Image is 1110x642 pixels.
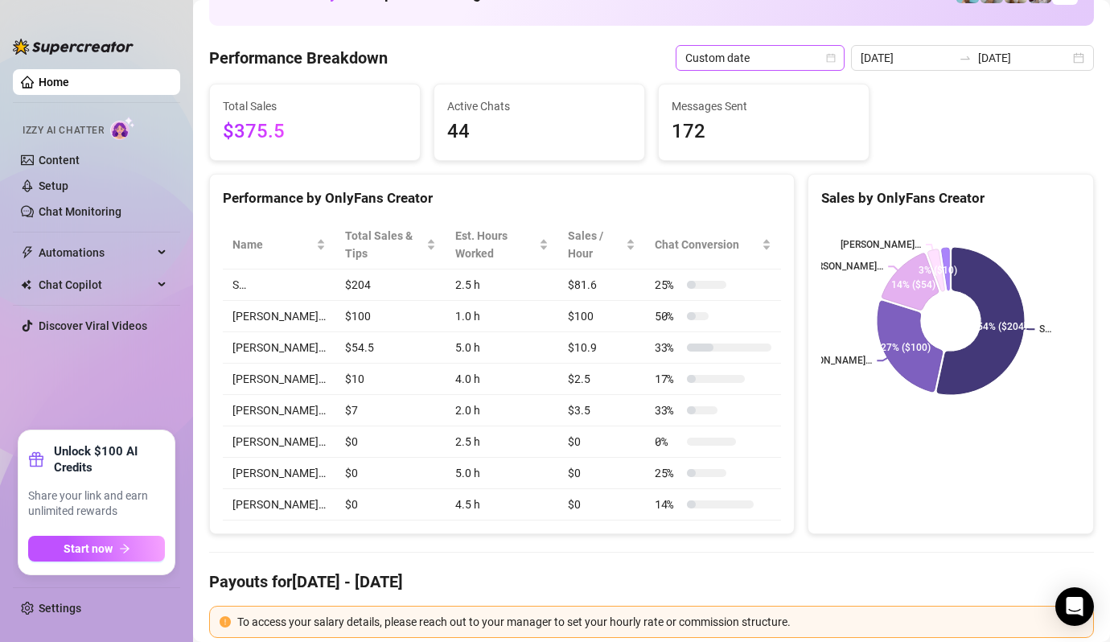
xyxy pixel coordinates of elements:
td: $100 [335,301,446,332]
a: Settings [39,602,81,615]
span: Name [232,236,313,253]
div: Open Intercom Messenger [1055,587,1094,626]
th: Sales / Hour [558,220,645,270]
td: $7 [335,395,446,426]
span: swap-right [959,51,972,64]
text: [PERSON_NAME]… [791,356,872,367]
input: Start date [861,49,952,67]
h4: Performance Breakdown [209,47,388,69]
span: to [959,51,972,64]
text: S… [1039,324,1051,335]
td: $0 [558,426,645,458]
td: $10 [335,364,446,395]
span: 14 % [655,496,680,513]
span: Automations [39,240,153,265]
span: exclamation-circle [220,616,231,628]
a: Discover Viral Videos [39,319,147,332]
th: Chat Conversion [645,220,781,270]
img: Chat Copilot [21,279,31,290]
button: Start nowarrow-right [28,536,165,562]
span: 50 % [655,307,680,325]
span: Messages Sent [672,97,856,115]
td: 5.0 h [446,458,558,489]
td: 2.5 h [446,270,558,301]
span: 25 % [655,464,680,482]
td: $100 [558,301,645,332]
input: End date [978,49,1070,67]
td: [PERSON_NAME]… [223,301,335,332]
span: arrow-right [119,543,130,554]
span: $375.5 [223,117,407,147]
span: Custom date [685,46,835,70]
div: To access your salary details, please reach out to your manager to set your hourly rate or commis... [237,613,1083,631]
span: 44 [447,117,631,147]
span: Total Sales [223,97,407,115]
td: [PERSON_NAME]… [223,426,335,458]
div: Sales by OnlyFans Creator [821,187,1080,209]
td: $0 [558,458,645,489]
td: $0 [335,458,446,489]
td: 2.5 h [446,426,558,458]
span: Active Chats [447,97,631,115]
td: $54.5 [335,332,446,364]
span: calendar [826,53,836,63]
td: 4.5 h [446,489,558,521]
img: AI Chatter [110,117,135,140]
span: 33 % [655,401,680,419]
td: $0 [335,426,446,458]
span: Share your link and earn unlimited rewards [28,488,165,520]
td: 4.0 h [446,364,558,395]
td: $0 [558,489,645,521]
a: Content [39,154,80,167]
td: 5.0 h [446,332,558,364]
span: Total Sales & Tips [345,227,423,262]
td: $204 [335,270,446,301]
span: Sales / Hour [568,227,623,262]
td: $0 [335,489,446,521]
strong: Unlock $100 AI Credits [54,443,165,475]
td: $2.5 [558,364,645,395]
a: Chat Monitoring [39,205,121,218]
th: Total Sales & Tips [335,220,446,270]
span: 0 % [655,433,680,451]
a: Home [39,76,69,88]
span: Chat Conversion [655,236,758,253]
text: [PERSON_NAME]… [803,261,883,272]
td: [PERSON_NAME]… [223,489,335,521]
td: $3.5 [558,395,645,426]
img: logo-BBDzfeDw.svg [13,39,134,55]
span: Chat Copilot [39,272,153,298]
span: Izzy AI Chatter [23,123,104,138]
div: Est. Hours Worked [455,227,536,262]
a: Setup [39,179,68,192]
td: 2.0 h [446,395,558,426]
text: [PERSON_NAME]… [841,239,921,250]
span: gift [28,451,44,467]
td: S… [223,270,335,301]
td: [PERSON_NAME]… [223,332,335,364]
span: Start now [64,542,113,555]
span: thunderbolt [21,246,34,259]
span: 17 % [655,370,680,388]
th: Name [223,220,335,270]
h4: Payouts for [DATE] - [DATE] [209,570,1094,593]
span: 33 % [655,339,680,356]
td: [PERSON_NAME]… [223,458,335,489]
td: [PERSON_NAME]… [223,395,335,426]
td: 1.0 h [446,301,558,332]
td: $10.9 [558,332,645,364]
div: Performance by OnlyFans Creator [223,187,781,209]
span: 172 [672,117,856,147]
td: $81.6 [558,270,645,301]
span: 25 % [655,276,680,294]
td: [PERSON_NAME]… [223,364,335,395]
